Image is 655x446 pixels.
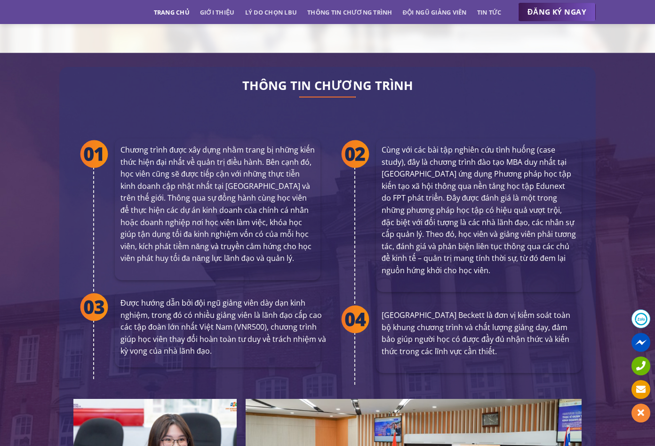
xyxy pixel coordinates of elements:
[527,6,586,18] span: ĐĂNG KÝ NGAY
[518,3,596,22] a: ĐĂNG KÝ NGAY
[200,4,235,21] a: Giới thiệu
[382,309,576,357] p: [GEOGRAPHIC_DATA] Beckett là đơn vị kiểm soát toàn bộ khung chương trình và chất lượng giảng dạy,...
[245,4,297,21] a: Lý do chọn LBU
[120,144,315,265] p: Chương trình được xây dựng nhằm trang bị những kiến thức hiện đại nhất về quản trị điều hành. Bên...
[299,97,356,97] img: line-lbu.jpg
[73,81,582,90] h2: THÔNG TIN CHƯƠNG TRÌNH
[382,144,576,277] p: Cùng với các bài tập nghiên cứu tình huống (case study), đây là chương trình đào tạo MBA duy nhất...
[477,4,502,21] a: Tin tức
[154,4,190,21] a: Trang chủ
[120,297,326,357] p: Được hướng dẫn bởi đội ngũ giảng viên dày dạn kinh nghiệm, trong đó có nhiều giảng viên là lãnh đ...
[403,4,467,21] a: Đội ngũ giảng viên
[307,4,392,21] a: Thông tin chương trình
